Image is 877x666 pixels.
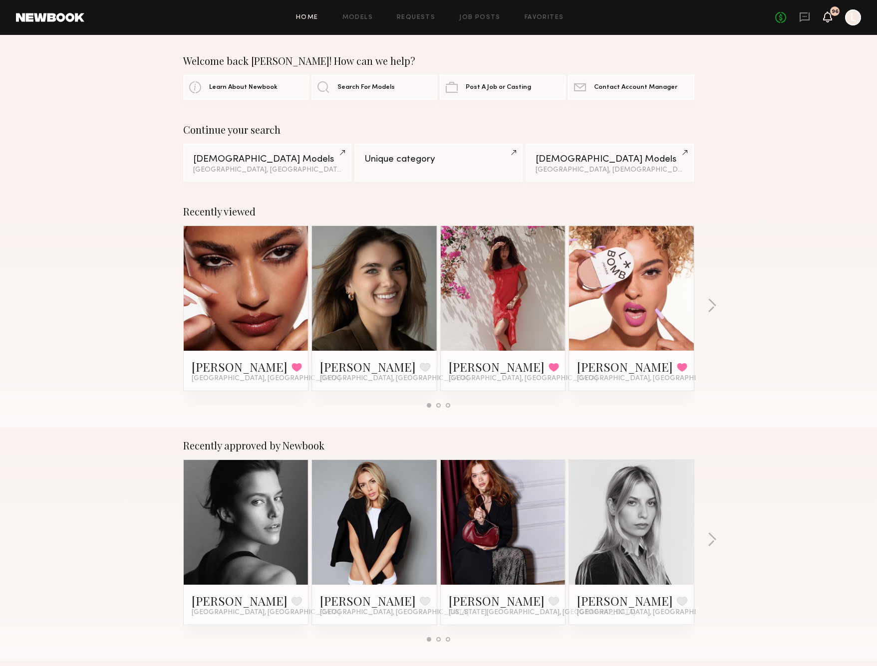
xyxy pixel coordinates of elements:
[183,144,351,182] a: [DEMOGRAPHIC_DATA] Models[GEOGRAPHIC_DATA], [GEOGRAPHIC_DATA]
[577,593,673,609] a: [PERSON_NAME]
[845,9,861,25] a: L
[364,155,513,164] div: Unique category
[466,84,531,91] span: Post A Job or Casting
[320,609,469,617] span: [GEOGRAPHIC_DATA], [GEOGRAPHIC_DATA]
[449,359,545,375] a: [PERSON_NAME]
[449,375,597,383] span: [GEOGRAPHIC_DATA], [GEOGRAPHIC_DATA]
[320,593,416,609] a: [PERSON_NAME]
[311,75,437,100] a: Search For Models
[192,359,288,375] a: [PERSON_NAME]
[449,593,545,609] a: [PERSON_NAME]
[296,14,318,21] a: Home
[525,14,564,21] a: Favorites
[354,144,523,182] a: Unique category
[209,84,278,91] span: Learn About Newbook
[320,375,469,383] span: [GEOGRAPHIC_DATA], [GEOGRAPHIC_DATA]
[594,84,677,91] span: Contact Account Manager
[183,55,694,67] div: Welcome back [PERSON_NAME]! How can we help?
[577,609,726,617] span: [GEOGRAPHIC_DATA], [GEOGRAPHIC_DATA]
[192,609,340,617] span: [GEOGRAPHIC_DATA], [GEOGRAPHIC_DATA]
[577,375,726,383] span: [GEOGRAPHIC_DATA], [GEOGRAPHIC_DATA]
[526,144,694,182] a: [DEMOGRAPHIC_DATA] Models[GEOGRAPHIC_DATA], [DEMOGRAPHIC_DATA] / [DEMOGRAPHIC_DATA]
[183,206,694,218] div: Recently viewed
[536,167,684,174] div: [GEOGRAPHIC_DATA], [DEMOGRAPHIC_DATA] / [DEMOGRAPHIC_DATA]
[449,609,635,617] span: [US_STATE][GEOGRAPHIC_DATA], [GEOGRAPHIC_DATA]
[832,9,839,14] div: 96
[193,155,341,164] div: [DEMOGRAPHIC_DATA] Models
[192,593,288,609] a: [PERSON_NAME]
[192,375,340,383] span: [GEOGRAPHIC_DATA], [GEOGRAPHIC_DATA]
[342,14,373,21] a: Models
[183,440,694,451] div: Recently approved by Newbook
[193,167,341,174] div: [GEOGRAPHIC_DATA], [GEOGRAPHIC_DATA]
[440,75,566,100] a: Post A Job or Casting
[577,359,673,375] a: [PERSON_NAME]
[183,124,694,136] div: Continue your search
[183,75,309,100] a: Learn About Newbook
[459,14,501,21] a: Job Posts
[568,75,694,100] a: Contact Account Manager
[320,359,416,375] a: [PERSON_NAME]
[337,84,395,91] span: Search For Models
[397,14,435,21] a: Requests
[536,155,684,164] div: [DEMOGRAPHIC_DATA] Models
